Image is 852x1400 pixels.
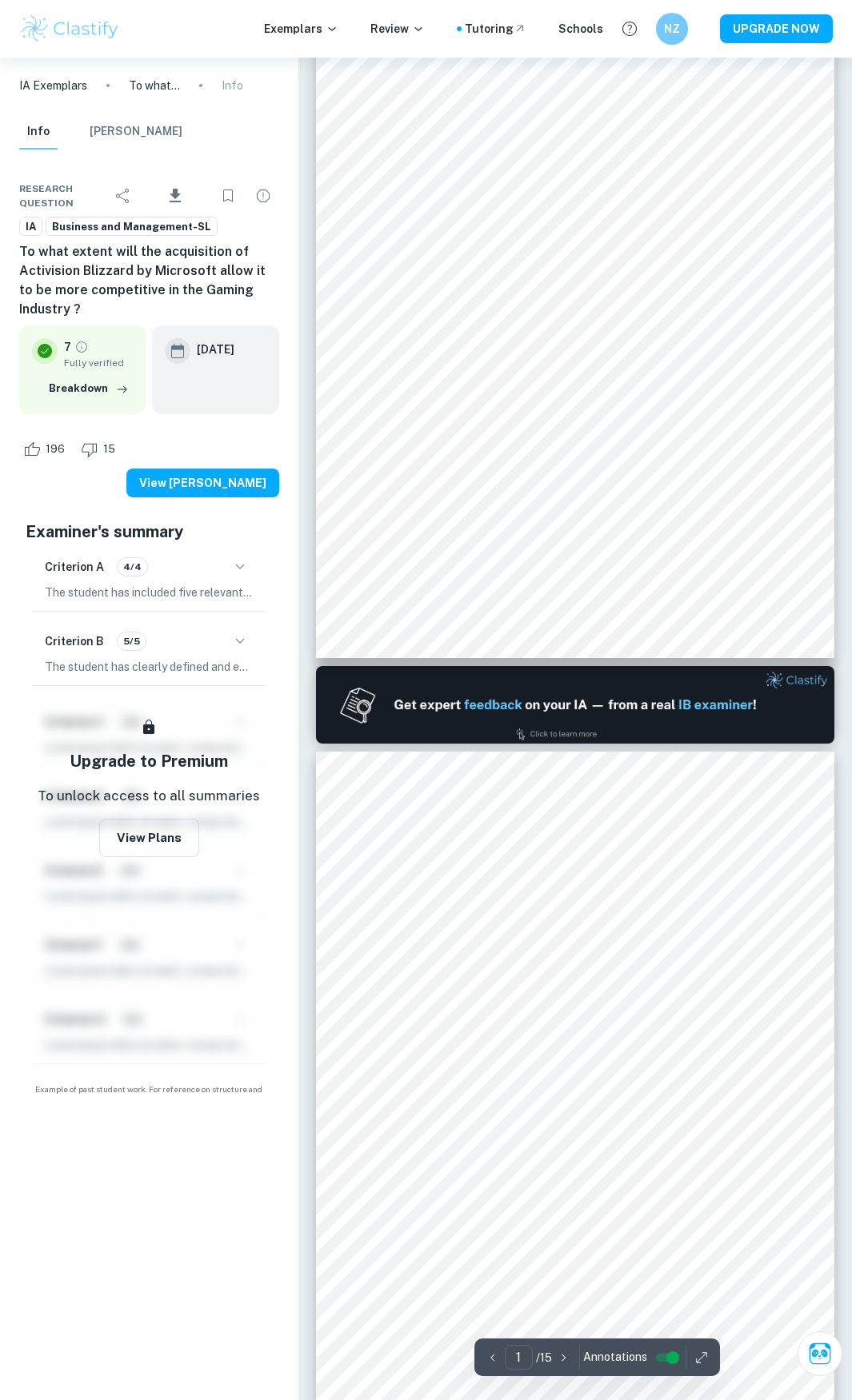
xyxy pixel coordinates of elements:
a: Business and Management-SL [46,217,218,237]
span: Business and Management-SL [46,219,217,235]
div: Share [107,180,139,212]
h6: Criterion B [45,632,104,650]
h6: [DATE] [197,341,234,358]
button: View Plans [99,819,199,857]
p: / 15 [536,1349,552,1366]
a: Schools [558,20,603,38]
div: Dislike [77,437,124,462]
button: View [PERSON_NAME] [126,469,279,497]
p: 7 [64,338,71,356]
p: To unlock access to all summaries [38,786,260,807]
div: Report issue [247,180,279,212]
span: 4/4 [118,560,147,574]
button: NZ [656,13,688,45]
span: 5/5 [118,634,146,648]
span: IA [20,219,42,235]
h5: Examiner's summary [26,520,273,544]
span: 196 [37,441,74,457]
button: Breakdown [45,377,133,401]
p: Exemplars [264,20,338,38]
button: Ask Clai [798,1331,842,1376]
img: Clastify logo [19,13,121,45]
span: Fully verified [64,356,133,370]
a: IA [19,217,42,237]
h6: NZ [663,20,682,38]
span: 15 [94,441,124,457]
button: Help and Feedback [616,15,643,42]
div: Bookmark [212,180,244,212]
span: Research question [19,181,107,210]
span: Example of past student work. For reference on structure and expectations only. Do not copy. [19,1083,279,1107]
h5: Upgrade to Premium [70,749,228,773]
a: Tutoring [465,20,526,38]
button: [PERSON_NAME] [90,114,182,150]
p: The student has included five relevant supporting documents, each providing a range of ideas and ... [45,584,254,601]
p: The student has clearly defined and explained three business management tools (SWOT analysis, fin... [45,658,254,676]
div: Like [19,437,74,462]
p: To what extent will the acquisition of Activision Blizzard by Microsoft allow it to be more compe... [129,77,180,94]
button: Info [19,114,58,150]
a: IA Exemplars [19,77,87,94]
p: Review [370,20,425,38]
p: Info [222,77,243,94]
a: Grade fully verified [74,340,89,354]
span: Annotations [583,1349,647,1366]
h6: Criterion A [45,558,104,576]
button: UPGRADE NOW [720,14,833,43]
h6: To what extent will the acquisition of Activision Blizzard by Microsoft allow it to be more compe... [19,242,279,319]
div: Download [142,175,209,217]
img: Ad [316,666,834,744]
